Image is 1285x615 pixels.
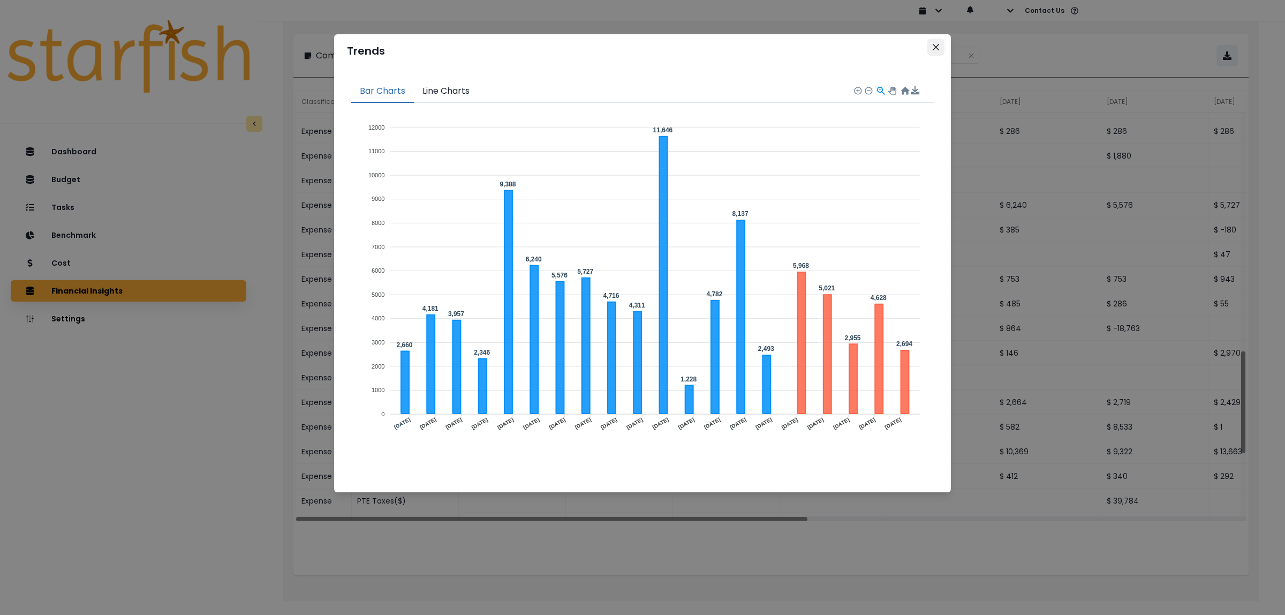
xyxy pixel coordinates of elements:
div: Selection Zoom [876,86,885,95]
tspan: 12000 [368,124,385,131]
button: Line Charts [414,80,478,103]
tspan: 5000 [372,291,384,298]
tspan: 0 [381,411,384,417]
button: Close [927,39,944,56]
tspan: [DATE] [471,416,489,430]
tspan: 11000 [368,148,385,154]
tspan: [DATE] [729,416,747,430]
tspan: 3000 [372,339,384,346]
button: Bar Charts [351,80,414,103]
tspan: [DATE] [781,416,799,430]
div: Panning [888,87,895,93]
tspan: [DATE] [651,416,669,430]
tspan: [DATE] [677,416,696,430]
tspan: [DATE] [625,416,644,430]
div: Zoom In [853,86,861,94]
tspan: [DATE] [496,416,515,430]
tspan: [DATE] [393,416,411,430]
tspan: 9000 [372,196,384,202]
tspan: 4000 [372,315,384,321]
tspan: [DATE] [419,416,437,430]
tspan: 6000 [372,267,384,274]
div: Menu [911,86,920,95]
tspan: [DATE] [574,416,592,430]
tspan: [DATE] [754,416,773,430]
div: Reset Zoom [900,86,909,95]
tspan: 7000 [372,244,384,250]
header: Trends [334,34,951,67]
div: Zoom Out [864,86,872,94]
tspan: [DATE] [522,416,540,430]
tspan: [DATE] [444,416,463,430]
tspan: [DATE] [806,416,825,430]
tspan: 10000 [368,172,385,178]
tspan: 2000 [372,363,384,370]
img: download-solid.76f27b67513bc6e4b1a02da61d3a2511.svg [911,86,920,95]
tspan: [DATE] [858,416,876,430]
tspan: 8000 [372,220,384,226]
tspan: [DATE] [703,416,721,430]
tspan: [DATE] [884,416,902,430]
tspan: [DATE] [548,416,566,430]
tspan: [DATE] [832,416,850,430]
tspan: [DATE] [600,416,618,430]
tspan: 1000 [372,387,384,393]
